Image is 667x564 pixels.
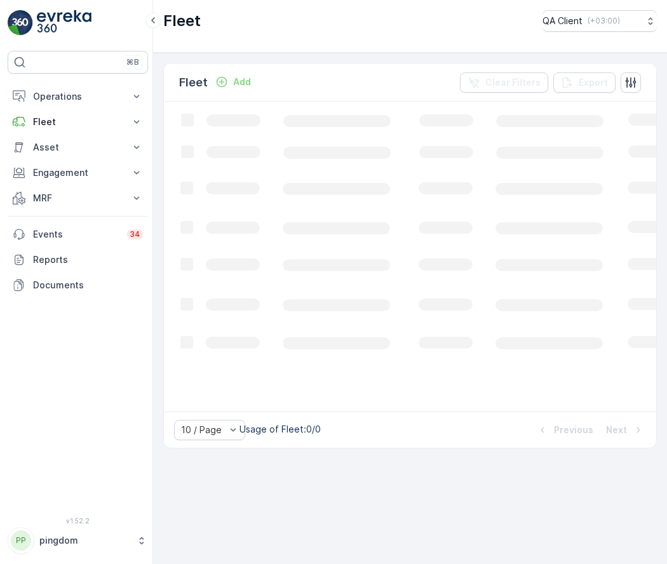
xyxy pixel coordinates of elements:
[554,424,593,436] p: Previous
[8,160,148,185] button: Engagement
[33,90,123,103] p: Operations
[605,422,646,438] button: Next
[606,424,627,436] p: Next
[8,84,148,109] button: Operations
[210,74,256,90] button: Add
[579,76,608,89] p: Export
[33,253,143,266] p: Reports
[553,72,616,93] button: Export
[33,192,123,205] p: MRF
[8,247,148,272] a: Reports
[130,229,140,239] p: 34
[233,76,251,88] p: Add
[126,57,139,67] p: ⌘B
[8,517,148,525] span: v 1.52.2
[8,135,148,160] button: Asset
[542,10,657,32] button: QA Client(+03:00)
[33,279,143,292] p: Documents
[485,76,541,89] p: Clear Filters
[8,222,148,247] a: Events34
[239,423,321,436] p: Usage of Fleet : 0/0
[33,228,119,241] p: Events
[460,72,548,93] button: Clear Filters
[542,15,583,27] p: QA Client
[33,141,123,154] p: Asset
[179,74,208,91] p: Fleet
[588,16,620,26] p: ( +03:00 )
[39,534,130,547] p: pingdom
[535,422,595,438] button: Previous
[8,185,148,211] button: MRF
[33,166,123,179] p: Engagement
[33,116,123,128] p: Fleet
[8,527,148,554] button: PPpingdom
[11,530,31,551] div: PP
[163,11,201,31] p: Fleet
[37,10,91,36] img: logo_light-DOdMpM7g.png
[8,272,148,298] a: Documents
[8,10,33,36] img: logo
[8,109,148,135] button: Fleet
